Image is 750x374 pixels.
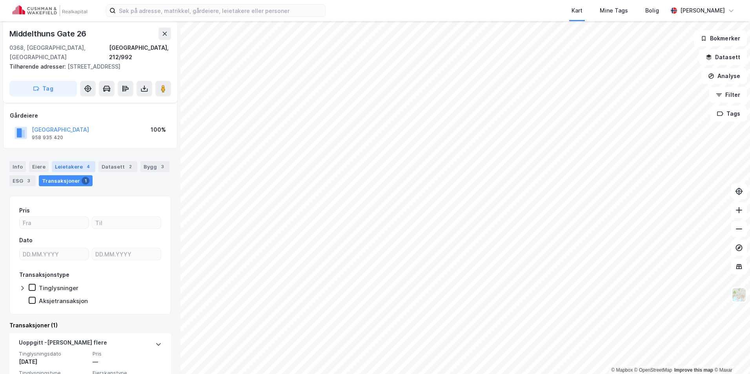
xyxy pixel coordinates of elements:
[645,6,659,15] div: Bolig
[19,236,33,245] div: Dato
[9,81,77,96] button: Tag
[680,6,725,15] div: [PERSON_NAME]
[93,350,162,357] span: Pris
[674,367,713,373] a: Improve this map
[9,63,67,70] span: Tilhørende adresser:
[39,175,93,186] div: Transaksjoner
[20,217,88,229] input: Fra
[19,270,69,280] div: Transaksjonstype
[711,336,750,374] iframe: Chat Widget
[10,111,171,120] div: Gårdeiere
[9,62,165,71] div: [STREET_ADDRESS]
[109,43,171,62] div: [GEOGRAPHIC_DATA], 212/992
[634,367,672,373] a: OpenStreetMap
[29,161,49,172] div: Eiere
[709,87,747,103] button: Filter
[699,49,747,65] button: Datasett
[151,125,166,134] div: 100%
[9,27,88,40] div: Middelthuns Gate 26
[694,31,747,46] button: Bokmerker
[25,177,33,185] div: 3
[710,106,747,122] button: Tags
[13,5,87,16] img: cushman-wakefield-realkapital-logo.202ea83816669bd177139c58696a8fa1.svg
[9,321,171,330] div: Transaksjoner (1)
[572,6,583,15] div: Kart
[611,367,633,373] a: Mapbox
[732,287,746,302] img: Z
[20,248,88,260] input: DD.MM.YYYY
[701,68,747,84] button: Analyse
[116,5,325,16] input: Søk på adresse, matrikkel, gårdeiere, leietakere eller personer
[9,43,109,62] div: 0368, [GEOGRAPHIC_DATA], [GEOGRAPHIC_DATA]
[126,163,134,171] div: 2
[84,163,92,171] div: 4
[93,357,162,367] div: —
[52,161,95,172] div: Leietakere
[711,336,750,374] div: Kontrollprogram for chat
[9,175,36,186] div: ESG
[158,163,166,171] div: 3
[140,161,169,172] div: Bygg
[98,161,137,172] div: Datasett
[19,206,30,215] div: Pris
[39,297,88,305] div: Aksjetransaksjon
[92,217,161,229] input: Til
[19,338,107,350] div: Uoppgitt - [PERSON_NAME] flere
[19,350,88,357] span: Tinglysningsdato
[600,6,628,15] div: Mine Tags
[39,284,78,292] div: Tinglysninger
[32,134,63,141] div: 958 935 420
[82,177,89,185] div: 1
[92,248,161,260] input: DD.MM.YYYY
[9,161,26,172] div: Info
[19,357,88,367] div: [DATE]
